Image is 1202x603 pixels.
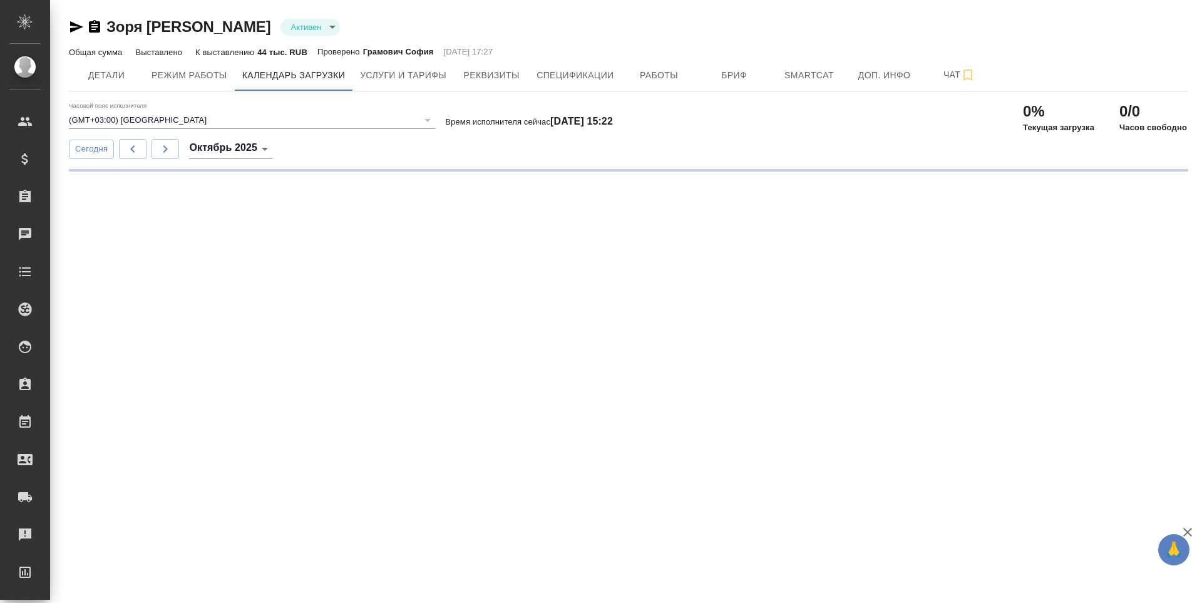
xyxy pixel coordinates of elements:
[855,68,915,83] span: Доп. инфо
[629,68,689,83] span: Работы
[152,68,227,83] span: Режим работы
[135,48,185,57] p: Выставлено
[75,142,108,157] span: Сегодня
[537,68,614,83] span: Спецификации
[76,68,136,83] span: Детали
[257,48,307,57] p: 44 тыс. RUB
[69,48,125,57] p: Общая сумма
[1023,121,1094,134] p: Текущая загрузка
[280,19,340,36] div: Активен
[87,19,102,34] button: Скопировать ссылку
[69,140,114,159] button: Сегодня
[704,68,764,83] span: Бриф
[550,116,613,126] h4: [DATE] 15:22
[779,68,840,83] span: Smartcat
[363,46,434,58] p: Грамович София
[960,68,975,83] svg: Подписаться
[1119,101,1187,121] h2: 0/0
[69,19,84,34] button: Скопировать ссылку для ЯМессенджера
[1158,534,1189,565] button: 🙏
[195,48,257,57] p: К выставлению
[930,67,990,83] span: Чат
[317,46,363,58] p: Проверено
[106,18,270,35] a: Зоря [PERSON_NAME]
[1163,537,1184,563] span: 🙏
[444,46,493,58] p: [DATE] 17:27
[461,68,521,83] span: Реквизиты
[1119,121,1187,134] p: Часов свободно
[287,22,325,33] button: Активен
[69,103,147,109] label: Часовой пояс исполнителя
[1023,101,1094,121] h2: 0%
[242,68,346,83] span: Календарь загрузки
[360,68,446,83] span: Услуги и тарифы
[445,117,613,126] p: Время исполнителя сейчас
[189,139,272,159] div: Октябрь 2025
